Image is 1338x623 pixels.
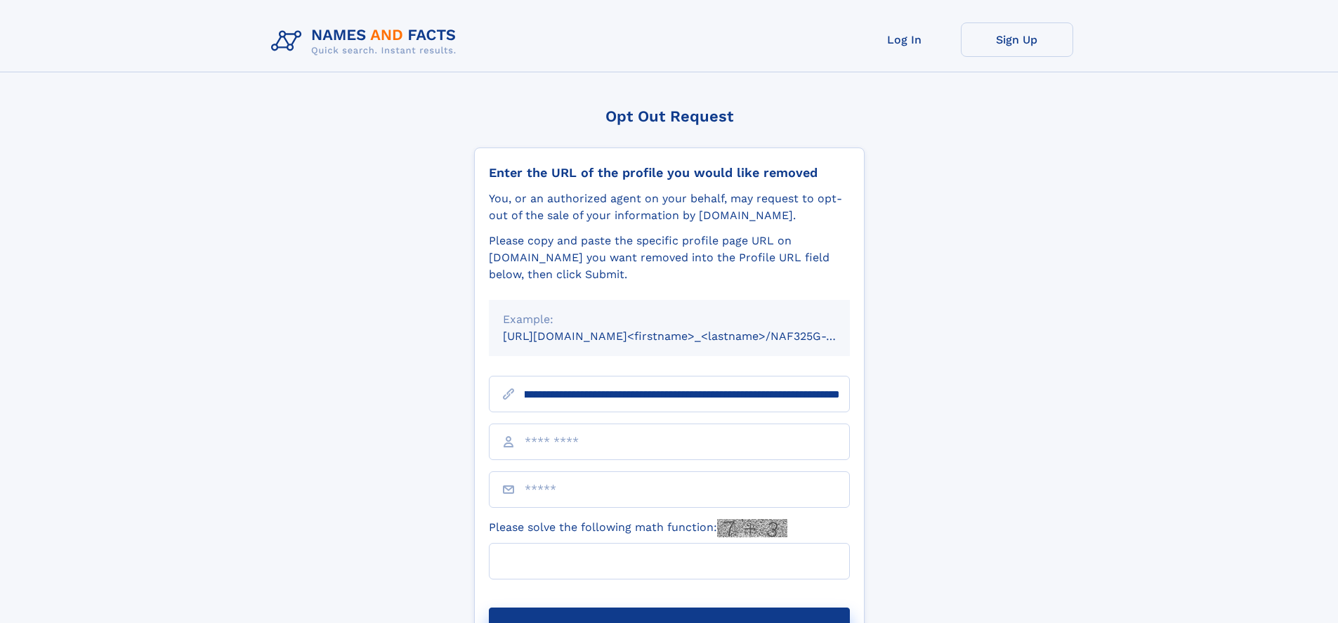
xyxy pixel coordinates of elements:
[848,22,961,57] a: Log In
[474,107,865,125] div: Opt Out Request
[489,165,850,181] div: Enter the URL of the profile you would like removed
[265,22,468,60] img: Logo Names and Facts
[489,519,787,537] label: Please solve the following math function:
[489,232,850,283] div: Please copy and paste the specific profile page URL on [DOMAIN_NAME] you want removed into the Pr...
[503,311,836,328] div: Example:
[489,190,850,224] div: You, or an authorized agent on your behalf, may request to opt-out of the sale of your informatio...
[503,329,877,343] small: [URL][DOMAIN_NAME]<firstname>_<lastname>/NAF325G-xxxxxxxx
[961,22,1073,57] a: Sign Up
